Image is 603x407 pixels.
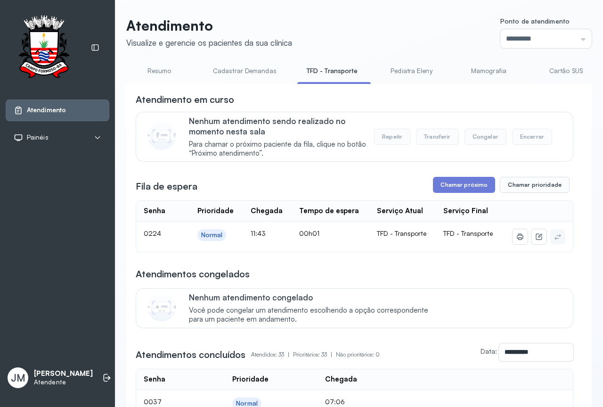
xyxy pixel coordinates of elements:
h3: Atendimentos concluídos [136,348,245,361]
button: Repetir [374,129,410,145]
a: Atendimento [14,106,101,115]
button: Congelar [464,129,506,145]
p: Prioritários: 33 [293,348,336,361]
h3: Atendimento em curso [136,93,234,106]
a: Cadastrar Demandas [204,63,286,79]
div: Senha [144,207,165,216]
span: Painéis [27,133,49,141]
p: Nenhum atendimento congelado [189,292,438,302]
button: Encerrar [512,129,552,145]
div: TFD - Transporte [377,229,429,238]
div: Normal [201,231,223,239]
div: Serviço Final [443,207,488,216]
div: Chegada [325,375,357,384]
div: Serviço Atual [377,207,423,216]
span: 07:06 [325,398,345,406]
div: Tempo de espera [299,207,359,216]
p: Atendidos: 33 [251,348,293,361]
a: TFD - Transporte [297,63,367,79]
div: Prioridade [232,375,269,384]
a: Pediatra Eleny [378,63,444,79]
span: Para chamar o próximo paciente da fila, clique no botão “Próximo atendimento”. [189,140,374,158]
img: Imagem de CalloutCard [147,293,176,322]
div: Senha [144,375,165,384]
a: Resumo [126,63,192,79]
h3: Fila de espera [136,180,197,193]
button: Transferir [416,129,459,145]
span: Atendimento [27,106,66,114]
img: Imagem de CalloutCard [147,122,176,150]
a: Mamografia [456,63,522,79]
span: | [331,351,332,358]
p: [PERSON_NAME] [34,369,93,378]
p: Não prioritários: 0 [336,348,380,361]
img: Logotipo do estabelecimento [10,15,78,81]
a: Cartão SUS [533,63,599,79]
p: Atendente [34,378,93,386]
p: Nenhum atendimento sendo realizado no momento nesta sala [189,116,374,136]
div: Prioridade [197,207,234,216]
button: Chamar prioridade [500,177,570,193]
h3: Atendimentos congelados [136,267,250,281]
button: Chamar próximo [433,177,495,193]
label: Data: [481,347,497,355]
span: Você pode congelar um atendimento escolhendo a opção correspondente para um paciente em andamento. [189,306,438,324]
span: 11:43 [251,229,266,237]
span: | [288,351,289,358]
span: 00h01 [299,229,319,237]
div: Visualize e gerencie os pacientes da sua clínica [126,38,292,48]
span: TFD - Transporte [443,229,493,237]
div: Chegada [251,207,283,216]
span: 0224 [144,229,161,237]
span: 0037 [144,398,162,406]
p: Atendimento [126,17,292,34]
span: Ponto de atendimento [500,17,570,25]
